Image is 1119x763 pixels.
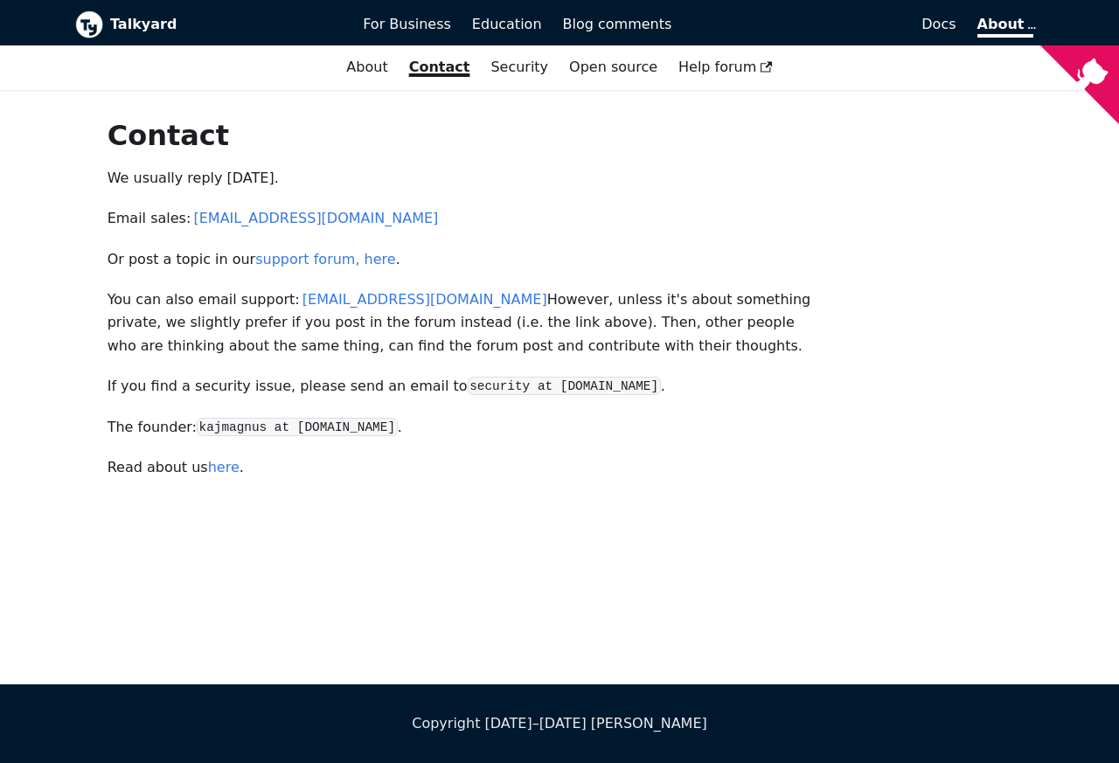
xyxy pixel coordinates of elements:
a: Docs [682,10,966,39]
a: Contact [399,52,481,82]
span: Blog comments [563,16,672,32]
code: kajmagnus at [DOMAIN_NAME] [197,418,398,436]
a: Talkyard logoTalkyard [75,10,338,38]
span: For Business [363,16,451,32]
a: here [208,459,240,475]
a: About [336,52,398,82]
code: security at [DOMAIN_NAME] [468,377,661,395]
h1: Contact [108,118,825,153]
a: For Business [352,10,462,39]
b: Talkyard [110,13,338,36]
a: Blog comments [553,10,683,39]
a: Security [480,52,559,82]
span: Docs [921,16,956,32]
p: Email sales: [108,207,825,230]
p: We usually reply [DATE]. [108,167,825,190]
a: support forum, here [255,251,395,267]
img: Talkyard logo [75,10,103,38]
p: If you find a security issue, please send an email to . [108,375,825,398]
a: [EMAIL_ADDRESS][DOMAIN_NAME] [194,210,439,226]
p: The founder: . [108,416,825,439]
div: Copyright [DATE]–[DATE] [PERSON_NAME] [75,712,1044,735]
p: You can also email support: However, unless it's about something private, we slightly prefer if y... [108,288,825,357]
a: [EMAIL_ADDRESS][DOMAIN_NAME] [302,291,547,308]
a: About [977,16,1033,38]
span: Help forum [678,59,773,75]
span: Education [472,16,542,32]
a: Education [462,10,553,39]
a: Open source [559,52,668,82]
p: Or post a topic in our . [108,248,825,271]
a: Help forum [668,52,783,82]
p: Read about us . [108,456,825,479]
